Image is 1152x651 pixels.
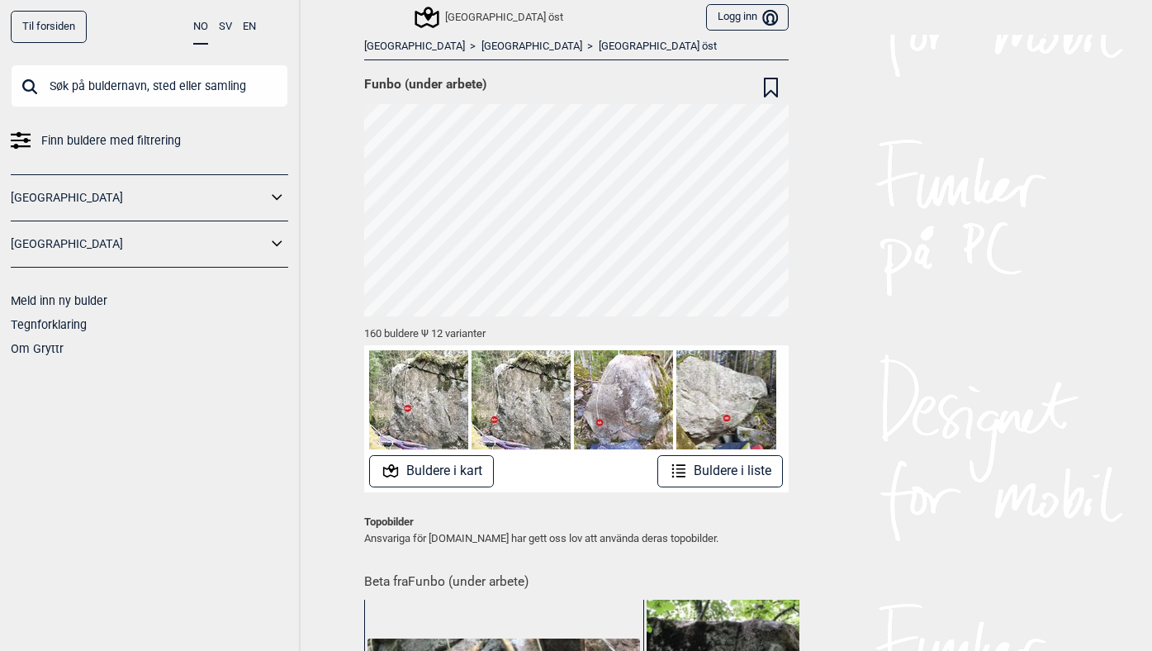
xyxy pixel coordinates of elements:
[11,232,267,256] a: [GEOGRAPHIC_DATA]
[11,342,64,355] a: Om Gryttr
[472,350,571,449] img: Tarzan is a gold digger
[587,40,593,54] span: >
[706,4,788,31] button: Logg inn
[369,350,468,449] img: Jane
[11,129,288,153] a: Finn buldere med filtrering
[41,129,181,153] span: Finn buldere med filtrering
[243,11,256,43] button: EN
[364,516,414,528] strong: Topobilder
[417,7,563,27] div: [GEOGRAPHIC_DATA] öst
[364,316,789,345] div: 160 buldere Ψ 12 varianter
[193,11,208,45] button: NO
[11,294,107,307] a: Meld inn ny bulder
[470,40,476,54] span: >
[481,40,582,54] a: [GEOGRAPHIC_DATA]
[599,40,717,54] a: [GEOGRAPHIC_DATA] öst
[364,563,789,592] h1: Beta fra Funbo (under arbete)
[676,350,775,449] img: Funborycket
[369,455,494,487] button: Buldere i kart
[11,64,288,107] input: Søk på buldernavn, sted eller samling
[364,40,465,54] a: [GEOGRAPHIC_DATA]
[364,514,789,546] p: Ansvariga för [DOMAIN_NAME] har gett oss lov att använda deras topobilder.
[11,186,267,210] a: [GEOGRAPHIC_DATA]
[219,11,232,43] button: SV
[574,350,673,449] img: Samtal i skogen
[657,455,784,487] button: Buldere i liste
[11,318,87,331] a: Tegnforklaring
[11,11,87,43] a: Til forsiden
[364,76,486,93] span: Funbo (under arbete)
